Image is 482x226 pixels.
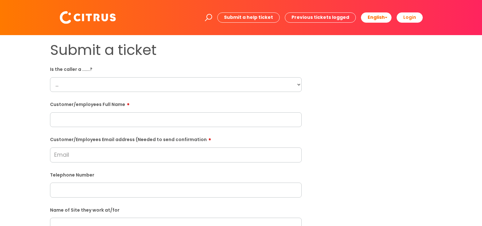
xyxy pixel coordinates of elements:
label: Customer/employees Full Name [50,100,302,107]
b: Login [403,14,416,20]
span: English [368,14,385,20]
a: Submit a help ticket [217,12,280,22]
label: Telephone Number [50,171,302,178]
label: Customer/Employees Email address (Needed to send confirmation [50,135,302,142]
input: Email [50,147,302,162]
label: Is the caller a ......? [50,65,302,72]
a: Previous tickets logged [285,12,356,22]
label: Name of Site they work at/for [50,206,302,213]
h1: Submit a ticket [50,41,302,59]
a: Login [397,12,423,22]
